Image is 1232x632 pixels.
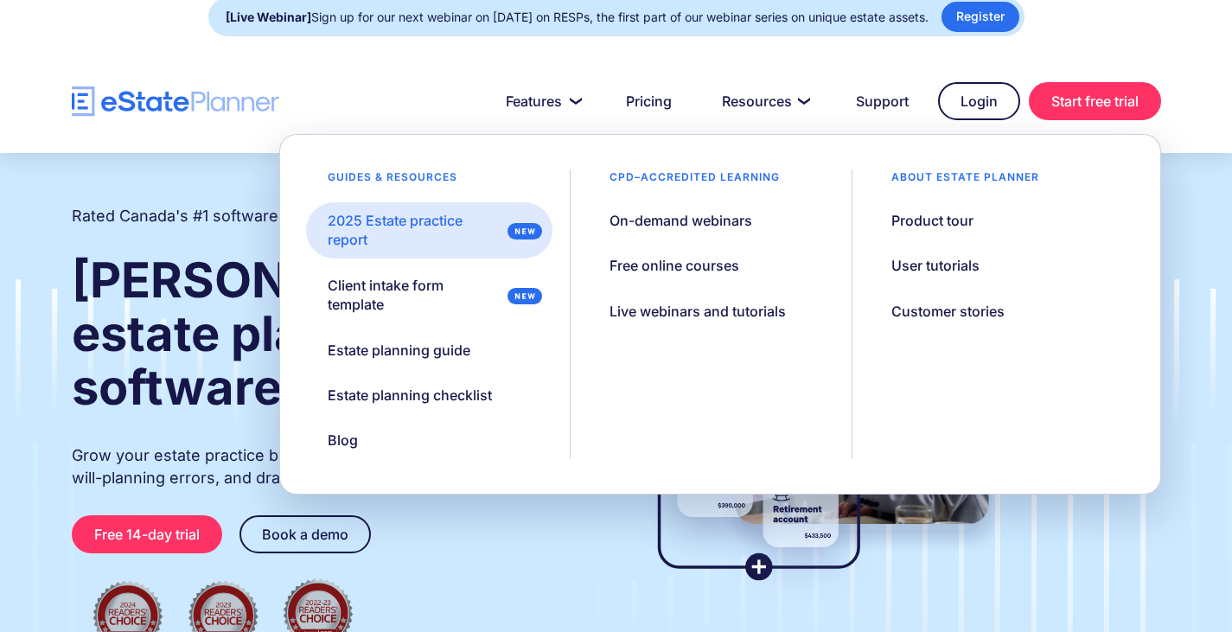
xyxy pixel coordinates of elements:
[328,431,358,450] div: Blog
[610,256,739,275] div: Free online courses
[870,202,995,239] a: Product tour
[588,169,801,194] div: CPD–accredited learning
[588,202,774,239] a: On-demand webinars
[72,205,452,227] h2: Rated Canada's #1 software for estate practitioners
[891,211,973,230] div: Product tour
[306,169,479,194] div: Guides & resources
[328,386,492,405] div: Estate planning checklist
[226,5,929,29] div: Sign up for our next webinar on [DATE] on RESPs, the first part of our webinar series on unique e...
[306,202,552,259] a: 2025 Estate practice report
[72,444,584,489] p: Grow your estate practice by streamlining client intake, reducing will-planning errors, and draft...
[870,247,1001,284] a: User tutorials
[328,276,501,315] div: Client intake form template
[891,256,980,275] div: User tutorials
[1029,82,1161,120] a: Start free trial
[942,2,1019,32] a: Register
[605,84,693,118] a: Pricing
[870,169,1061,194] div: About estate planner
[610,302,786,321] div: Live webinars and tutorials
[306,377,514,413] a: Estate planning checklist
[306,267,552,323] a: Client intake form template
[891,302,1005,321] div: Customer stories
[610,211,752,230] div: On-demand webinars
[835,84,929,118] a: Support
[588,247,761,284] a: Free online courses
[485,84,597,118] a: Features
[239,515,371,553] a: Book a demo
[328,341,470,360] div: Estate planning guide
[938,82,1020,120] a: Login
[306,422,380,458] a: Blog
[72,86,279,117] a: home
[328,211,501,250] div: 2025 Estate practice report
[588,293,808,329] a: Live webinars and tutorials
[701,84,827,118] a: Resources
[72,251,581,417] strong: [PERSON_NAME] and estate planning software
[72,515,222,553] a: Free 14-day trial
[870,293,1026,329] a: Customer stories
[226,10,311,24] strong: [Live Webinar]
[306,332,492,368] a: Estate planning guide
